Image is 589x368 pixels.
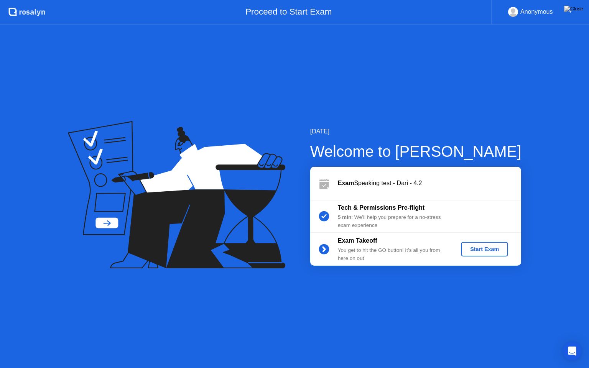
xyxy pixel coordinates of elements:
div: Anonymous [520,7,553,17]
b: Exam [338,180,354,186]
div: [DATE] [310,127,522,136]
b: Tech & Permissions Pre-flight [338,204,424,211]
img: Close [564,6,583,12]
button: Start Exam [461,242,508,256]
div: : We’ll help you prepare for a no-stress exam experience [338,214,448,229]
div: Open Intercom Messenger [563,342,581,360]
div: You get to hit the GO button! It’s all you from here on out [338,246,448,262]
b: Exam Takeoff [338,237,377,244]
div: Speaking test - Dari - 4.2 [338,179,521,188]
b: 5 min [338,214,352,220]
div: Welcome to [PERSON_NAME] [310,140,522,163]
div: Start Exam [464,246,505,252]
